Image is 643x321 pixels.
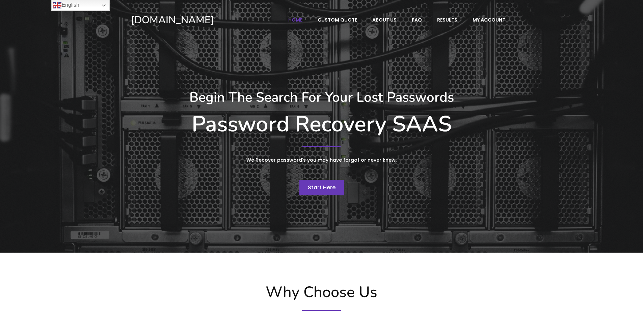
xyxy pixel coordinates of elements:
span: My account [473,17,505,23]
a: About Us [365,13,404,26]
a: Custom Quote [311,13,364,26]
a: [DOMAIN_NAME] [131,13,260,27]
h1: Password Recovery SAAS [131,111,512,137]
span: About Us [372,17,397,23]
a: Home [281,13,310,26]
span: Start Here [308,184,336,191]
span: Results [437,17,457,23]
span: FAQ [412,17,422,23]
h3: Begin The Search For Your Lost Passwords [131,89,512,105]
p: We Recover password's you may have forgot or never knew. [195,156,448,164]
a: FAQ [405,13,429,26]
h2: Why Choose Us [128,283,516,301]
a: Start Here [299,180,344,195]
a: Results [430,13,464,26]
img: en [53,1,61,9]
a: My account [465,13,512,26]
span: Custom Quote [318,17,357,23]
span: Home [288,17,302,23]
